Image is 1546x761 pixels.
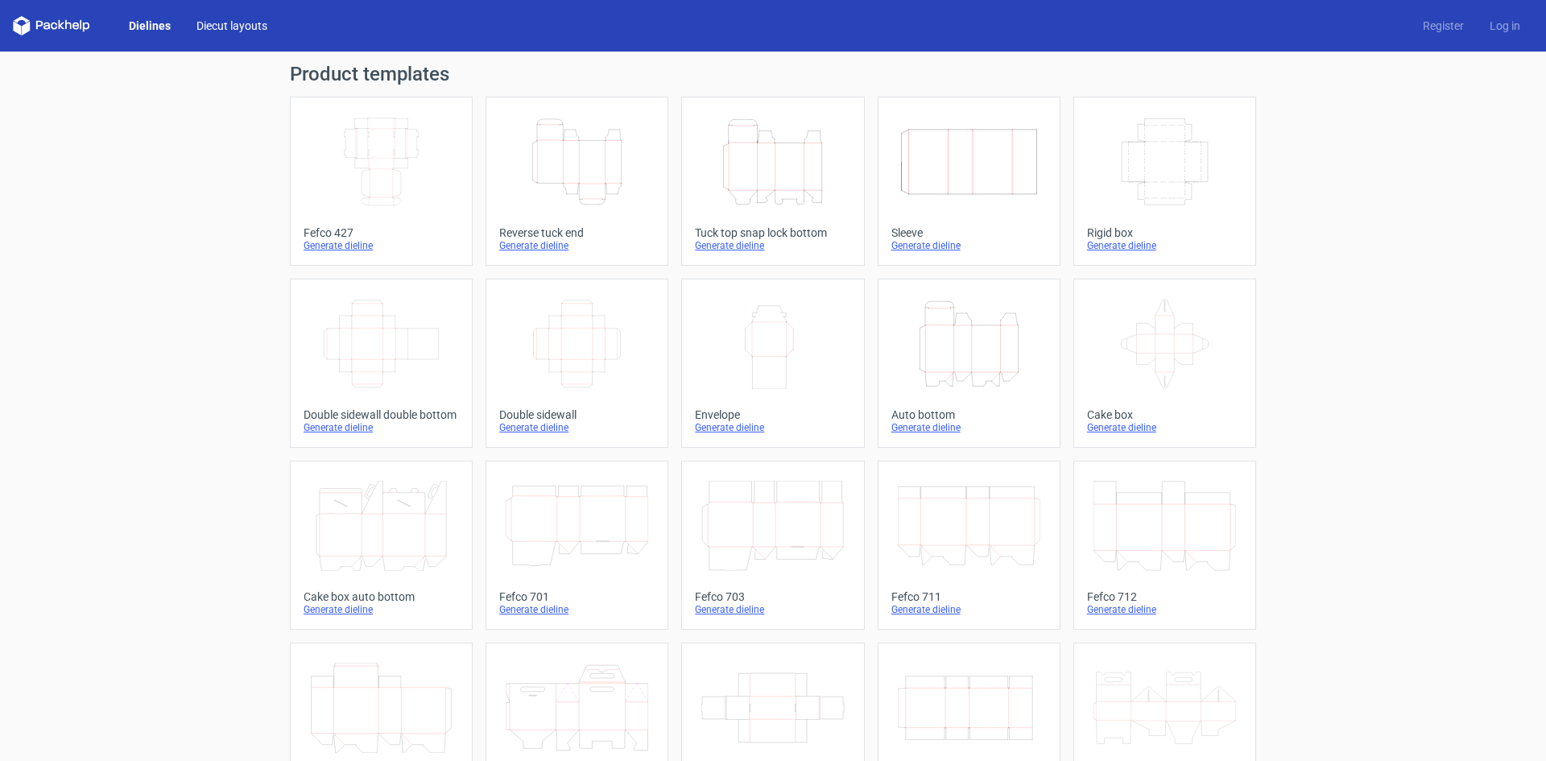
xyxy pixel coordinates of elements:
[1087,421,1242,434] div: Generate dieline
[499,408,655,421] div: Double sidewall
[1073,97,1256,266] a: Rigid boxGenerate dieline
[486,279,668,448] a: Double sidewallGenerate dieline
[695,603,850,616] div: Generate dieline
[304,590,459,603] div: Cake box auto bottom
[891,239,1047,252] div: Generate dieline
[304,603,459,616] div: Generate dieline
[1087,226,1242,239] div: Rigid box
[290,64,1256,84] h1: Product templates
[304,239,459,252] div: Generate dieline
[184,18,280,34] a: Diecut layouts
[499,239,655,252] div: Generate dieline
[1073,279,1256,448] a: Cake boxGenerate dieline
[290,279,473,448] a: Double sidewall double bottomGenerate dieline
[1410,18,1477,34] a: Register
[304,421,459,434] div: Generate dieline
[695,421,850,434] div: Generate dieline
[681,279,864,448] a: EnvelopeGenerate dieline
[1087,603,1242,616] div: Generate dieline
[290,461,473,630] a: Cake box auto bottomGenerate dieline
[1073,461,1256,630] a: Fefco 712Generate dieline
[1087,408,1242,421] div: Cake box
[486,97,668,266] a: Reverse tuck endGenerate dieline
[681,97,864,266] a: Tuck top snap lock bottomGenerate dieline
[499,421,655,434] div: Generate dieline
[891,421,1047,434] div: Generate dieline
[681,461,864,630] a: Fefco 703Generate dieline
[695,590,850,603] div: Fefco 703
[695,226,850,239] div: Tuck top snap lock bottom
[1087,239,1242,252] div: Generate dieline
[304,408,459,421] div: Double sidewall double bottom
[878,97,1060,266] a: SleeveGenerate dieline
[116,18,184,34] a: Dielines
[1087,590,1242,603] div: Fefco 712
[499,590,655,603] div: Fefco 701
[499,603,655,616] div: Generate dieline
[891,590,1047,603] div: Fefco 711
[891,408,1047,421] div: Auto bottom
[878,279,1060,448] a: Auto bottomGenerate dieline
[486,461,668,630] a: Fefco 701Generate dieline
[499,226,655,239] div: Reverse tuck end
[695,239,850,252] div: Generate dieline
[878,461,1060,630] a: Fefco 711Generate dieline
[695,408,850,421] div: Envelope
[290,97,473,266] a: Fefco 427Generate dieline
[304,226,459,239] div: Fefco 427
[891,603,1047,616] div: Generate dieline
[891,226,1047,239] div: Sleeve
[1477,18,1533,34] a: Log in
